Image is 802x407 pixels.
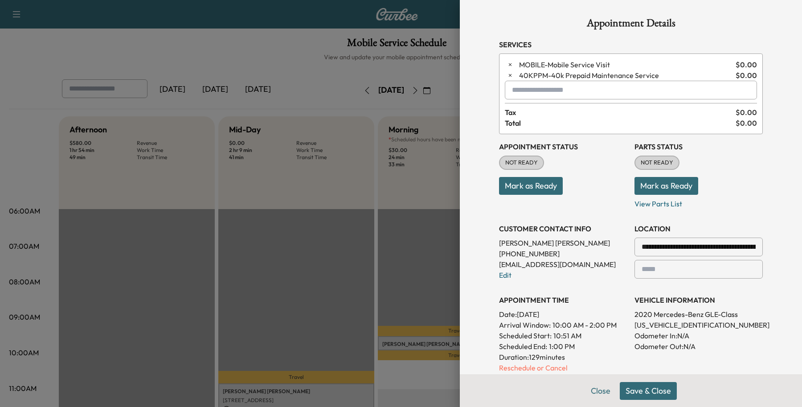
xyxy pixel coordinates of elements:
[499,223,627,234] h3: CUSTOMER CONTACT INFO
[519,70,732,81] span: 40k Prepaid Maintenance Service
[499,18,763,32] h1: Appointment Details
[499,238,627,248] p: [PERSON_NAME] [PERSON_NAME]
[634,195,763,209] p: View Parts List
[499,39,763,50] h3: Services
[499,320,627,330] p: Arrival Window:
[499,309,627,320] p: Date: [DATE]
[499,330,552,341] p: Scheduled Start:
[499,362,627,373] p: Reschedule or Cancel
[634,320,763,330] p: [US_VEHICLE_IDENTIFICATION_NUMBER]
[499,141,627,152] h3: Appointment Status
[736,59,757,70] span: $ 0.00
[634,223,763,234] h3: LOCATION
[634,177,698,195] button: Mark as Ready
[634,309,763,320] p: 2020 Mercedes-Benz GLE-Class
[585,382,616,400] button: Close
[635,158,679,167] span: NOT READY
[736,70,757,81] span: $ 0.00
[736,107,757,118] span: $ 0.00
[499,177,563,195] button: Mark as Ready
[620,382,677,400] button: Save & Close
[634,341,763,352] p: Odometer Out: N/A
[505,107,736,118] span: Tax
[499,259,627,270] p: [EMAIL_ADDRESS][DOMAIN_NAME]
[499,248,627,259] p: [PHONE_NUMBER]
[552,320,617,330] span: 10:00 AM - 2:00 PM
[499,341,547,352] p: Scheduled End:
[499,295,627,305] h3: APPOINTMENT TIME
[736,118,757,128] span: $ 0.00
[634,141,763,152] h3: Parts Status
[505,118,736,128] span: Total
[549,341,575,352] p: 1:00 PM
[519,59,732,70] span: Mobile Service Visit
[499,271,511,280] a: Edit
[634,330,763,341] p: Odometer In: N/A
[553,330,581,341] p: 10:51 AM
[499,352,627,362] p: Duration: 129 minutes
[634,295,763,305] h3: VEHICLE INFORMATION
[500,158,543,167] span: NOT READY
